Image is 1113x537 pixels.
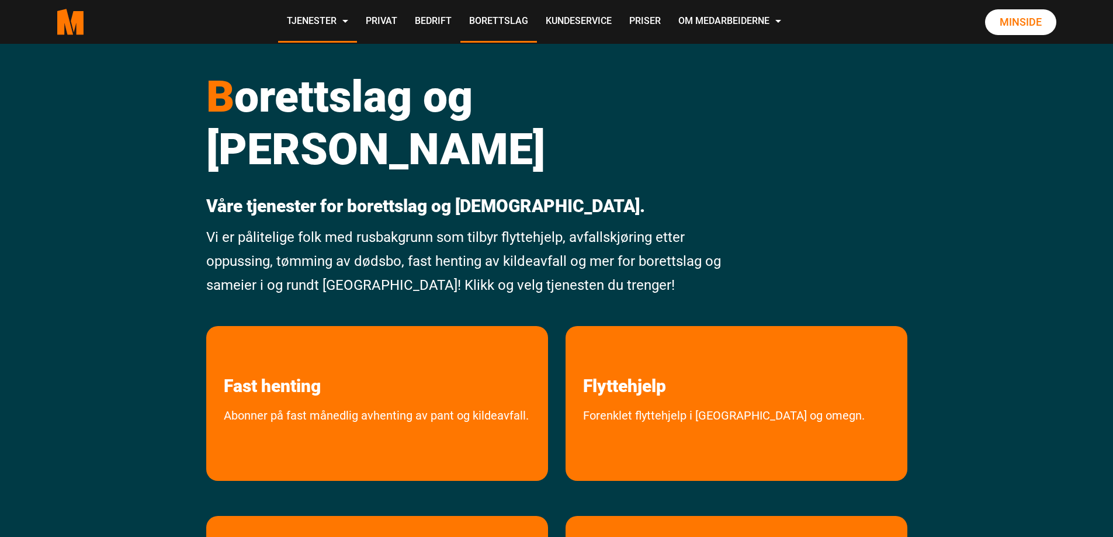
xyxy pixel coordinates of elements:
a: Privat [357,1,406,43]
a: Abonner på fast månedlig avhenting av pant og kildeavfall. [206,406,546,475]
a: Bedrift [406,1,460,43]
a: Borettslag [460,1,537,43]
a: Priser [620,1,670,43]
span: B [206,71,234,122]
a: les mer om Flyttehjelp [566,326,684,397]
a: Om Medarbeiderne [670,1,790,43]
a: Forenklet flyttehjelp i Oslo og omegn. [566,406,882,475]
a: Minside [985,9,1056,35]
h1: orettslag og [PERSON_NAME] [206,70,728,175]
p: Våre tjenester for borettslag og [DEMOGRAPHIC_DATA]. [206,196,728,217]
a: les mer om Fast henting [206,326,338,397]
a: Tjenester [278,1,357,43]
a: Kundeservice [537,1,620,43]
p: Vi er pålitelige folk med rusbakgrunn som tilbyr flyttehjelp, avfallskjøring etter oppussing, tøm... [206,226,728,297]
